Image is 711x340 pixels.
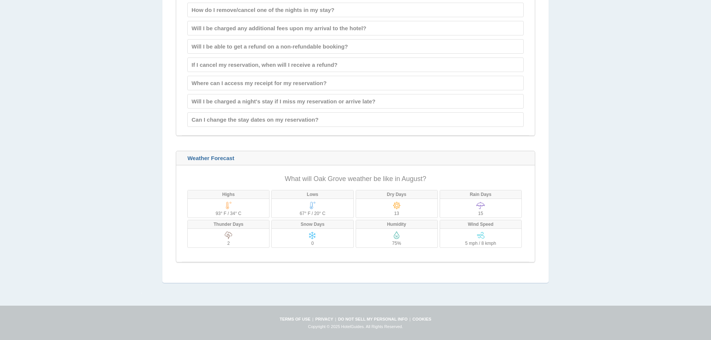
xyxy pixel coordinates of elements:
[188,239,269,247] div: 2
[356,220,437,229] div: Humidity
[278,317,312,321] a: Terms of Use
[356,239,437,247] div: 75%
[188,76,523,90] div: Where can I access my receipt for my reservation?
[272,220,353,229] div: Snow Days
[187,155,234,161] span: Weather Forecast
[188,94,523,108] div: Will I be charged a night's stay if I miss my reservation or arrive late?
[188,113,523,127] div: Can I change the stay dates on my reservation?
[188,190,269,199] div: Highs
[356,209,437,218] div: 13
[336,317,409,321] a: Do not sell my personal info
[440,190,521,199] div: Rain Days
[17,5,32,12] span: Help
[188,209,269,218] div: 93° F / 34° C
[188,3,523,17] div: How do I remove/cancel one of the nights in my stay?
[440,239,521,247] div: 5 mph / 8 kmph
[188,58,523,72] div: If I cancel my reservation, when will I receive a refund?
[440,209,521,218] div: 15
[411,317,433,321] a: Cookies
[314,317,335,321] a: Privacy
[169,317,542,329] div: | | |
[272,209,353,218] div: 67° F / 20° C
[188,220,269,229] div: Thunder Days
[272,239,353,247] div: 0
[187,175,524,183] h3: What will Oak Grove weather be like in August?
[440,220,521,229] div: Wind Speed
[272,190,353,199] div: Lows
[175,324,537,329] small: Copyright © 2025 HotelGuides. All Rights Reserved.
[188,21,523,35] div: Will I be charged any additional fees upon my arrival to the hotel?
[188,40,523,53] div: Will I be able to get a refund on a non-refundable booking?
[356,190,437,199] div: Dry Days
